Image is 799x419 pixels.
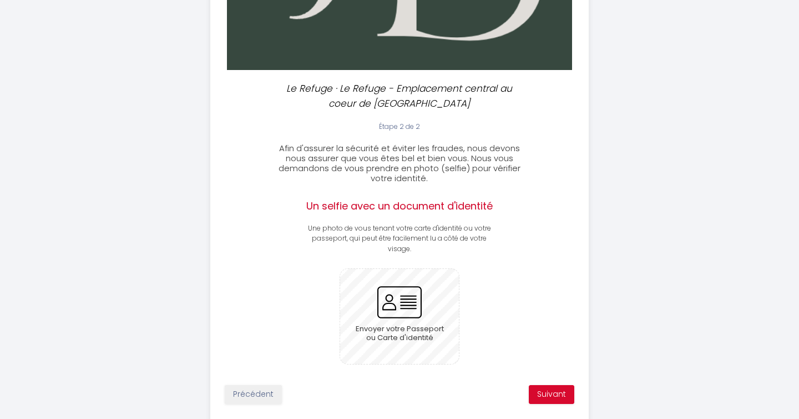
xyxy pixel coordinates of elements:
p: Le Refuge · Le Refuge - Emplacement central au coeur de [GEOGRAPHIC_DATA] [281,81,518,111]
h2: Un selfie avec un document d'identité [305,200,494,212]
button: Précédent [225,385,282,404]
span: Étape 2 de 2 [379,122,420,131]
button: Suivant [529,385,574,404]
span: Afin d'assurer la sécurité et éviter les fraudes, nous devons nous assurer que vous êtes bel et b... [279,142,520,184]
p: Une photo de vous tenant votre carte d'identité ou votre passeport, qui peut être facilement lu a... [305,223,494,255]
